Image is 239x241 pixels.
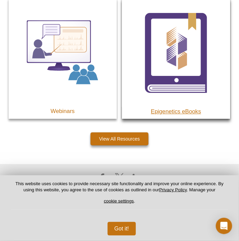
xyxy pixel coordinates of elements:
button: cookie settings [104,198,134,204]
div: Open Intercom Messenger [216,218,232,234]
a: Privacy Policy [159,187,187,192]
p: This website uses cookies to provide necessary site functionality and improve your online experie... [11,181,228,210]
h4: Epigenetics eBooks [122,108,230,115]
a: View All Resources [91,132,148,145]
button: Got it! [108,222,136,236]
h4: Webinars [9,108,117,115]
